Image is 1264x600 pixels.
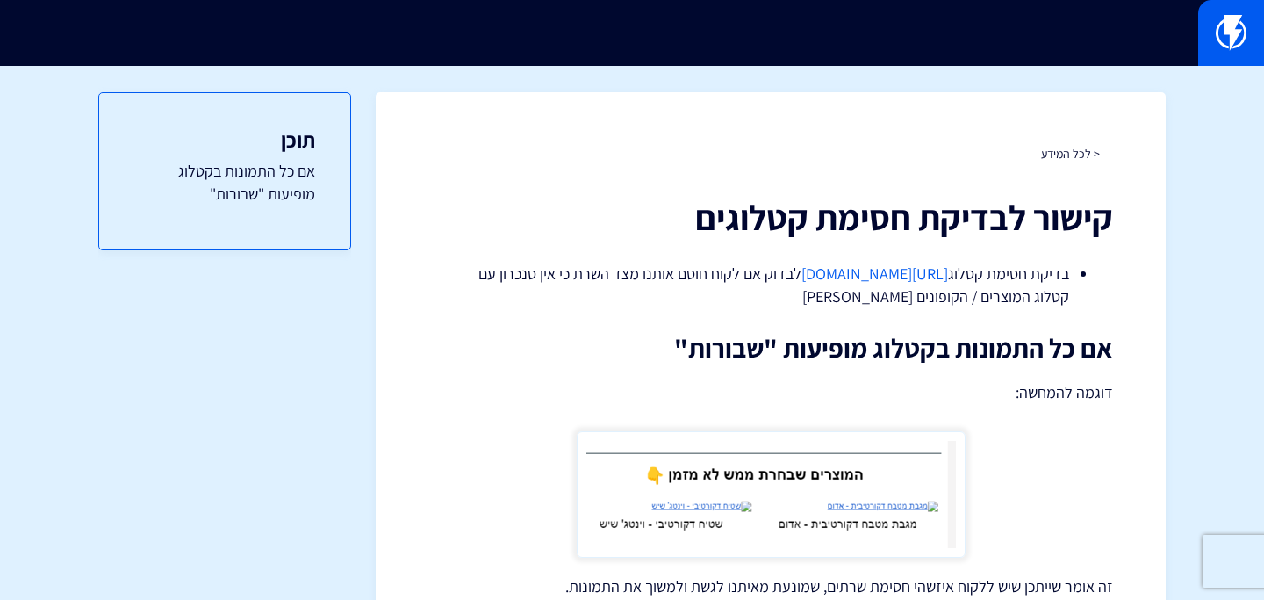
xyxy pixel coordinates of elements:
[428,380,1113,405] p: דוגמה להמחשה:
[428,575,1113,598] p: זה אומר שייתכן שיש ללקוח איזשהי חסימת שרתים, שמונעת מאיתנו לגשת ולמשוך את התמונות.
[1041,146,1100,162] a: < לכל המידע
[134,128,315,151] h3: תוכן
[801,264,948,284] a: [URL][DOMAIN_NAME]
[472,263,1069,307] li: בדיקת חסימת קטלוג לבדוק אם לקוח חוסם אותנו מצד השרת כי אין סנכרון עם קטלוג המוצרים / הקופונים [PE...
[428,198,1113,236] h1: קישור לבדיקת חסימת קטלוגים
[253,13,1011,54] input: חיפוש מהיר...
[134,160,315,205] a: אם כל התמונות בקטלוג מופיעות "שבורות"
[428,334,1113,363] h2: אם כל התמונות בקטלוג מופיעות "שבורות"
